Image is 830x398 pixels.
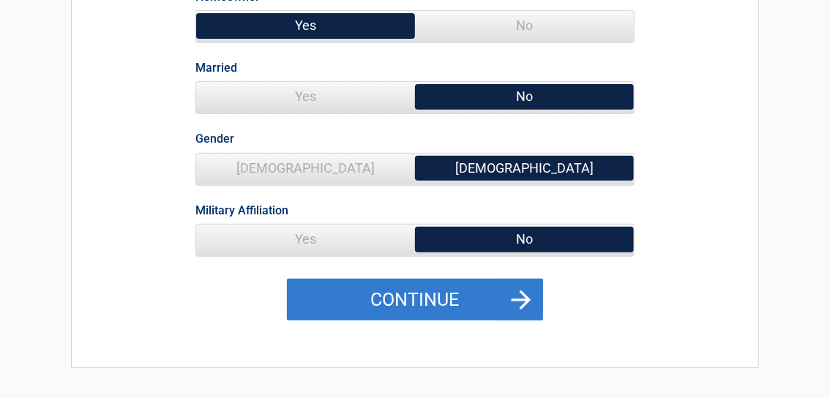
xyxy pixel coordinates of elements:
span: Yes [196,225,415,254]
span: [DEMOGRAPHIC_DATA] [196,154,415,183]
span: [DEMOGRAPHIC_DATA] [415,154,634,183]
span: Yes [196,11,415,40]
span: No [415,225,634,254]
button: Continue [287,279,543,321]
label: Gender [195,129,234,149]
label: Married [195,58,237,78]
span: No [415,82,634,111]
span: No [415,11,634,40]
label: Military Affiliation [195,200,288,220]
span: Yes [196,82,415,111]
